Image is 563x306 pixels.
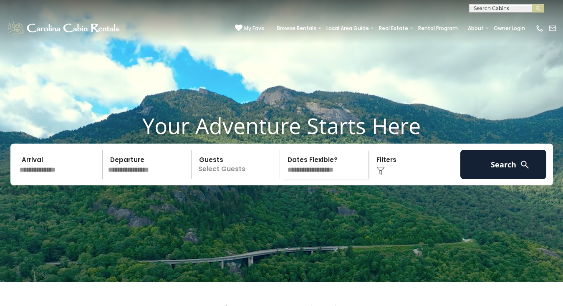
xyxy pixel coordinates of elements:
[244,25,264,32] span: My Favs
[273,23,321,34] a: Browse Rentals
[548,24,557,33] img: mail-regular-white.png
[460,150,547,179] button: Search
[464,23,488,34] a: About
[6,20,122,37] img: White-1-1-2.png
[490,23,529,34] a: Owner Login
[375,23,412,34] a: Real Estate
[322,23,373,34] a: Local Area Guide
[535,24,544,33] img: phone-regular-white.png
[194,150,280,179] p: Select Guests
[235,24,264,33] a: My Favs
[376,167,385,175] img: filter--v1.png
[520,159,530,170] img: search-regular-white.png
[414,23,462,34] a: Rental Program
[6,113,557,139] h1: Your Adventure Starts Here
